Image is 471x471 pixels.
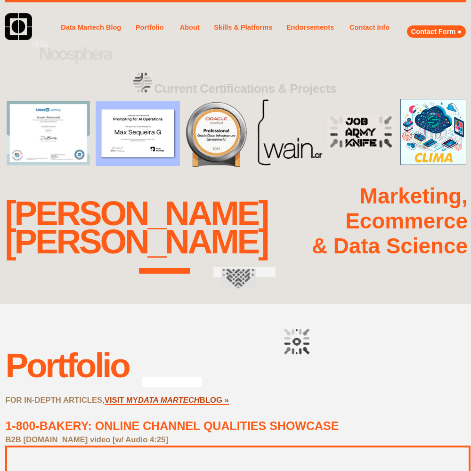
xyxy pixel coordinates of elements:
a: VISIT MY [105,396,138,405]
strong: Marketing, [360,184,468,208]
a: About [177,21,203,33]
strong: FOR IN-DEPTH ARTICLES, [5,396,104,405]
a: Endorsements [284,21,337,33]
strong: Ecommerce [345,209,468,233]
div: Portfolio [5,346,129,385]
strong: & Data Science [312,234,468,258]
a: DATA MARTECH [138,396,200,405]
a: Portfolio [132,19,167,35]
div: [PERSON_NAME] [PERSON_NAME] [5,199,268,256]
strong: B2B [DOMAIN_NAME] video [w/ Audio 4:25] [5,435,168,444]
a: Data Martech Blog [59,18,122,37]
a: 1-800-BAKERY: ONLINE CHANNEL QUALITIES SHOWCASE [5,419,339,432]
strong: Current Certifications & Projects [154,81,336,96]
a: BLOG » [200,396,229,405]
a: Contact Form ● [407,25,466,38]
a: Contact Info [347,21,393,33]
a: Skills & Platforms [212,16,274,38]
